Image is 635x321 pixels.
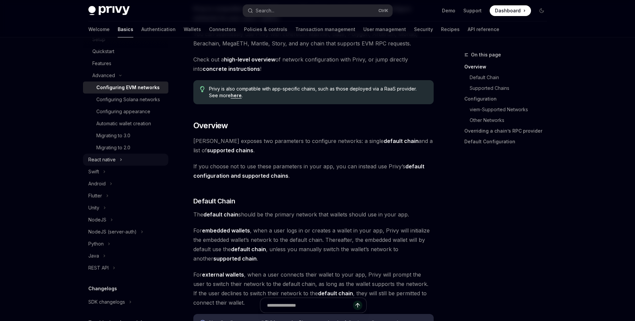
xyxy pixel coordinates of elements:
[83,142,168,154] a: Migrating to 2.0
[193,270,434,307] span: For , when a user connects their wallet to your app, Privy will prompt the user to switch their n...
[536,5,547,16] button: Toggle dark mode
[207,147,253,154] strong: supported chains
[471,51,501,59] span: On this page
[96,120,151,128] div: Automatic wallet creation
[203,211,238,218] strong: default chain
[256,7,274,15] div: Search...
[203,65,260,72] a: concrete instructions
[464,126,552,136] a: Overriding a chain’s RPC provider
[88,264,109,272] div: REST API
[96,108,150,116] div: Configuring appearance
[463,7,482,14] a: Support
[88,6,130,15] img: dark logo
[193,136,434,155] span: [PERSON_NAME] exposes two parameters to configure networks: a single and a list of .
[83,94,168,106] a: Configuring Solana networks
[96,132,130,140] div: Migrating to 3.0
[243,5,392,17] button: Search...CtrlK
[470,104,552,115] a: viem-Supported Networks
[96,96,160,104] div: Configuring Solana networks
[202,271,244,278] strong: external wallets
[363,21,406,37] a: User management
[83,57,168,69] a: Features
[464,61,552,72] a: Overview
[353,301,362,310] button: Send message
[295,21,355,37] a: Transaction management
[414,21,433,37] a: Security
[184,21,201,37] a: Wallets
[88,180,106,188] div: Android
[96,84,160,92] div: Configuring EVM networks
[141,21,176,37] a: Authentication
[200,86,205,92] svg: Tip
[442,7,455,14] a: Demo
[92,47,114,55] div: Quickstart
[202,227,250,234] strong: embedded wallets
[213,255,257,262] strong: supported chain
[441,21,460,37] a: Recipes
[83,118,168,130] a: Automatic wallet creation
[88,298,125,306] div: SDK changelogs
[83,45,168,57] a: Quickstart
[96,144,130,152] div: Migrating to 2.0
[83,130,168,142] a: Migrating to 3.0
[193,210,434,219] span: The should be the primary network that wallets should use in your app.
[88,285,117,293] h5: Changelogs
[464,94,552,104] a: Configuration
[88,228,137,236] div: NodeJS (server-auth)
[495,7,521,14] span: Dashboard
[209,86,427,99] span: Privy is also compatible with app-specific chains, such as those deployed via a RaaS provider. Se...
[88,204,99,212] div: Unity
[193,120,228,131] span: Overview
[384,138,419,145] a: default chain
[193,55,434,73] span: Check out a of network configuration with Privy, or jump directly into !
[470,115,552,126] a: Other Networks
[209,21,236,37] a: Connectors
[88,192,102,200] div: Flutter
[83,106,168,118] a: Configuring appearance
[244,21,287,37] a: Policies & controls
[193,196,235,206] span: Default Chain
[193,29,434,48] span: You can seamlessly use Privy with Ethereum Mainnet, Base, Polygon, Arbitrum, Monad, Berachain, Me...
[464,136,552,147] a: Default Configuration
[224,56,275,63] a: high-level overview
[213,255,257,262] a: supported chain
[118,21,133,37] a: Basics
[231,246,266,253] strong: default chain
[193,162,434,180] span: If you choose not to use these parameters in your app, you can instead use Privy’s .
[490,5,531,16] a: Dashboard
[83,82,168,94] a: Configuring EVM networks
[468,21,499,37] a: API reference
[88,21,110,37] a: Welcome
[318,290,353,297] strong: default chain
[88,168,99,176] div: Swift
[88,240,104,248] div: Python
[88,156,116,164] div: React native
[92,71,115,79] div: Advanced
[470,72,552,83] a: Default Chain
[88,252,99,260] div: Java
[231,93,242,99] a: here
[193,226,434,263] span: For , when a user logs in or creates a wallet in your app, Privy will initialize the embedded wal...
[207,147,253,154] a: supported chains
[470,83,552,94] a: Supported Chains
[92,59,111,67] div: Features
[378,8,388,13] span: Ctrl K
[88,216,106,224] div: NodeJS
